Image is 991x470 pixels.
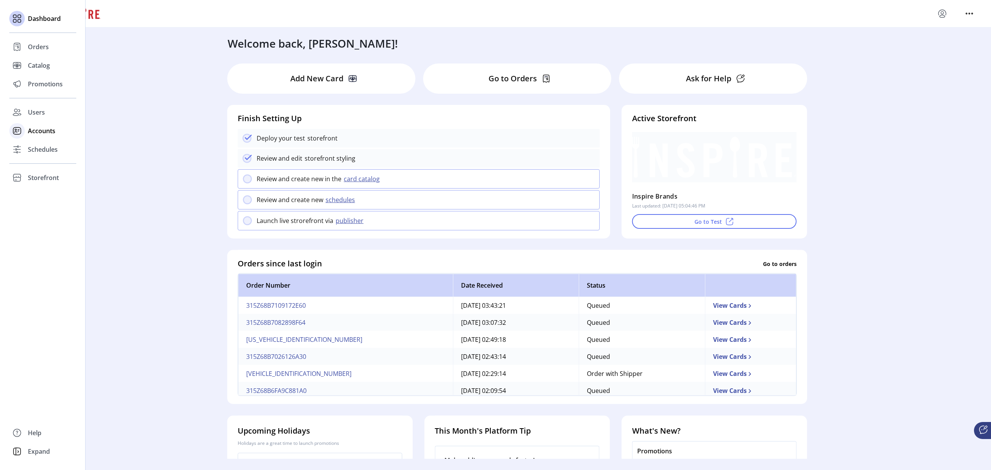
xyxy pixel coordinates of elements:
[579,314,705,331] td: Queued
[28,61,50,70] span: Catalog
[257,174,341,184] p: Review and create new in the
[579,297,705,314] td: Queued
[28,145,58,154] span: Schedules
[705,331,796,348] td: View Cards
[453,348,579,365] td: [DATE] 02:43:14
[453,365,579,382] td: [DATE] 02:29:14
[257,154,302,163] p: Review and edit
[341,174,384,184] button: card catalog
[302,154,355,163] p: storefront styling
[444,456,590,465] p: Make adding new cards faster!
[453,297,579,314] td: [DATE] 03:43:21
[238,314,453,331] td: 315Z68B7082898F64
[238,258,322,269] h4: Orders since last login
[579,331,705,348] td: Queued
[637,446,792,456] p: Promotions
[238,365,453,382] td: [VEHICLE_IDENTIFICATION_NUMBER]
[28,108,45,117] span: Users
[238,440,402,447] p: Holidays are a great time to launch promotions
[579,382,705,399] td: Queued
[632,190,678,202] p: Inspire Brands
[705,297,796,314] td: View Cards
[632,113,797,124] h4: Active Storefront
[632,425,797,437] h4: What's New?
[28,428,41,437] span: Help
[453,314,579,331] td: [DATE] 03:07:32
[686,73,731,84] p: Ask for Help
[238,113,600,124] h4: Finish Setting Up
[243,458,262,467] p: [DATE]
[453,331,579,348] td: [DATE] 02:49:18
[763,259,797,268] p: Go to orders
[28,126,55,136] span: Accounts
[632,202,705,209] p: Last updated: [DATE] 05:04:46 PM
[333,216,368,225] button: publisher
[28,447,50,456] span: Expand
[705,365,796,382] td: View Cards
[579,348,705,365] td: Queued
[257,216,333,225] p: Launch live strorefront via
[579,365,705,382] td: Order with Shipper
[705,382,796,399] td: View Cards
[489,73,537,84] p: Go to Orders
[453,274,579,297] th: Date Received
[238,331,453,348] td: [US_VEHICLE_IDENTIFICATION_NUMBER]
[435,425,599,437] h4: This Month's Platform Tip
[28,173,59,182] span: Storefront
[705,314,796,331] td: View Cards
[963,7,976,20] button: menu
[28,14,61,23] span: Dashboard
[228,35,398,51] h3: Welcome back, [PERSON_NAME]!
[290,73,343,84] p: Add New Card
[238,382,453,399] td: 315Z68B6FA9C881A0
[579,274,705,297] th: Status
[705,348,796,365] td: View Cards
[28,42,49,51] span: Orders
[28,79,63,89] span: Promotions
[632,214,797,229] button: Go to Test
[238,348,453,365] td: 315Z68B7026126A30
[323,195,360,204] button: schedules
[305,134,338,143] p: storefront
[238,297,453,314] td: 315Z68B7109172E60
[453,382,579,399] td: [DATE] 02:09:54
[936,7,948,20] button: menu
[257,195,323,204] p: Review and create new
[257,134,305,143] p: Deploy your test
[238,425,402,437] h4: Upcoming Holidays
[238,274,453,297] th: Order Number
